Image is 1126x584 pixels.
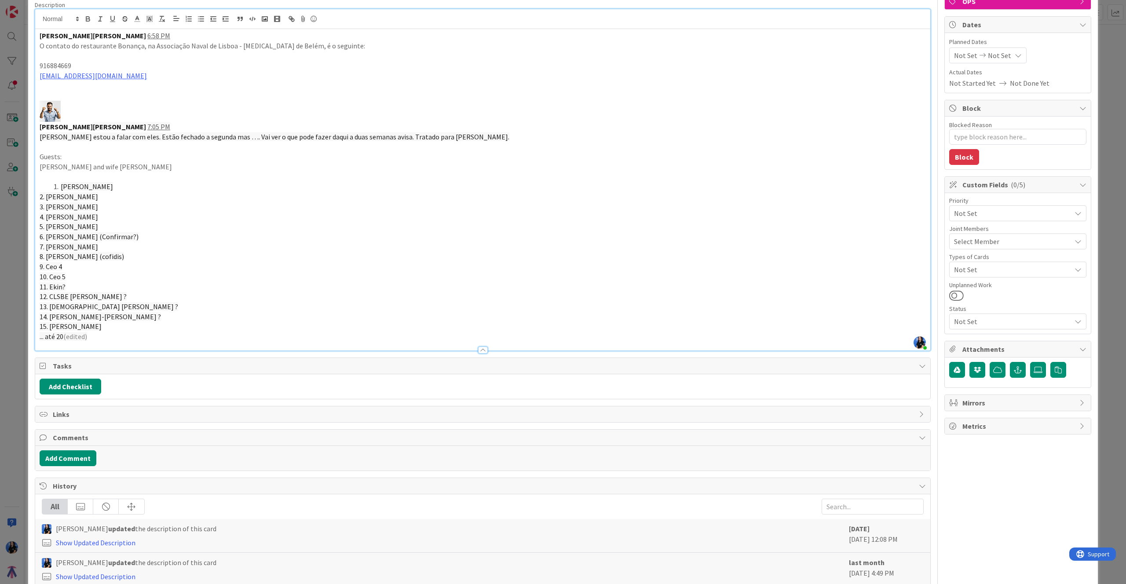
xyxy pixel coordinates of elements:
div: Unplanned Work [949,282,1086,288]
img: T37G0L92S-U37G0L946-ea5e28291ea0-48 [40,101,61,122]
div: Types of Cards [949,254,1086,260]
span: Not Set [954,50,977,61]
div: Status [949,306,1086,312]
button: Add Comment [40,450,96,466]
a: 6:58 PM [147,31,170,40]
strong: [PERSON_NAME] [93,122,146,131]
span: Not Done Yet [1010,78,1049,88]
div: Joint Members [949,226,1086,232]
img: q2Xg75Nidh6Q9tCeZOzZ73pLkZ5fpzFK.jpg [914,336,926,349]
span: Not Set [954,315,1067,328]
span: (edited) [63,332,87,341]
a: Show Updated Description [56,572,135,581]
strong: [PERSON_NAME] [93,31,146,40]
span: 15. [PERSON_NAME] [40,322,102,331]
span: 7. [PERSON_NAME] [40,242,98,251]
span: 12. CLSBE [PERSON_NAME] ? [40,292,127,301]
p: 916884669 [40,61,926,71]
span: Select Member [954,236,999,247]
span: 14. [PERSON_NAME]-[PERSON_NAME] ? [40,312,161,321]
span: 10. Ceo 5 [40,272,66,281]
span: ( 0/5 ) [1011,180,1025,189]
span: 4. [PERSON_NAME] [40,212,98,221]
span: Actual Dates [949,68,1086,77]
input: Search... [822,499,924,515]
b: updated [108,524,135,533]
button: Add Checklist [40,379,101,394]
span: Comments [53,432,914,443]
span: History [53,481,914,491]
span: Not Started Yet [949,78,996,88]
p: O contato do restaurante Bonança, na Associação Naval de Lisboa - [MEDICAL_DATA] de Belém, é o se... [40,41,926,51]
span: Custom Fields [962,179,1075,190]
span: 8. [PERSON_NAME] (cofidis) [40,252,124,261]
div: [DATE] 12:08 PM [849,523,924,548]
a: Show Updated Description [56,538,135,547]
span: Mirrors [962,398,1075,408]
span: Support [18,1,40,12]
div: All [42,499,68,514]
img: PC [42,558,51,568]
a: [EMAIL_ADDRESS][DOMAIN_NAME] [40,71,147,80]
span: [PERSON_NAME] the description of this card [56,557,216,568]
span: [PERSON_NAME] the description of this card [56,523,216,534]
span: 9. Ceo 4 [40,262,62,271]
span: Not Set [988,50,1011,61]
span: 5. [PERSON_NAME] [40,222,98,231]
span: Not Set [954,207,1067,219]
p: Guests: [40,152,926,162]
p: [PERSON_NAME] and wife [PERSON_NAME] [40,162,926,172]
span: Metrics [962,421,1075,431]
div: Priority [949,197,1086,204]
span: 6. [PERSON_NAME] (Confirmar?) [40,232,139,241]
span: Dates [962,19,1075,30]
strong: [PERSON_NAME] [40,122,93,131]
img: PC [42,524,51,534]
span: Links [53,409,914,420]
span: ... até 20 [40,332,63,341]
span: Planned Dates [949,37,1086,47]
span: Description [35,1,65,9]
button: Block [949,149,979,165]
span: Block [962,103,1075,113]
b: last month [849,558,885,567]
b: [DATE] [849,524,870,533]
span: 3. [PERSON_NAME] [40,202,98,211]
div: [DATE] 4:49 PM [849,557,924,582]
span: Not Set [954,264,1071,275]
span: [PERSON_NAME] estou a falar com eles. Estão fechado a segunda mas …. Vai ver o que pode fazer daq... [40,132,509,141]
span: 2. [PERSON_NAME] [40,192,98,201]
span: [PERSON_NAME] [61,182,113,191]
span: 13. [DEMOGRAPHIC_DATA] [PERSON_NAME] ? [40,302,178,311]
strong: [PERSON_NAME] [40,31,93,40]
b: updated [108,558,135,567]
a: 7:05 PM [147,122,170,131]
span: 11. Ekin? [40,282,66,291]
label: Blocked Reason [949,121,992,129]
span: Tasks [53,361,914,371]
span: Attachments [962,344,1075,354]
